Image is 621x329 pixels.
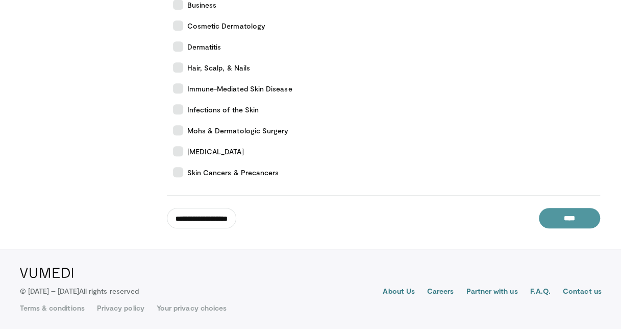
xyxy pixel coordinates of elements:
[383,286,415,298] a: About Us
[20,286,139,296] p: © [DATE] – [DATE]
[187,62,250,73] span: Hair, Scalp, & Nails
[79,287,139,295] span: All rights reserved
[466,286,517,298] a: Partner with us
[187,167,279,178] span: Skin Cancers & Precancers
[187,104,259,115] span: Infections of the Skin
[530,286,550,298] a: F.A.Q.
[563,286,602,298] a: Contact us
[187,125,289,136] span: Mohs & Dermatologic Surgery
[187,20,265,31] span: Cosmetic Dermatology
[157,303,227,313] a: Your privacy choices
[20,303,85,313] a: Terms & conditions
[187,83,292,94] span: Immune-Mediated Skin Disease
[20,268,73,278] img: VuMedi Logo
[187,41,221,52] span: Dermatitis
[427,286,454,298] a: Careers
[187,146,244,157] span: [MEDICAL_DATA]
[97,303,144,313] a: Privacy policy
